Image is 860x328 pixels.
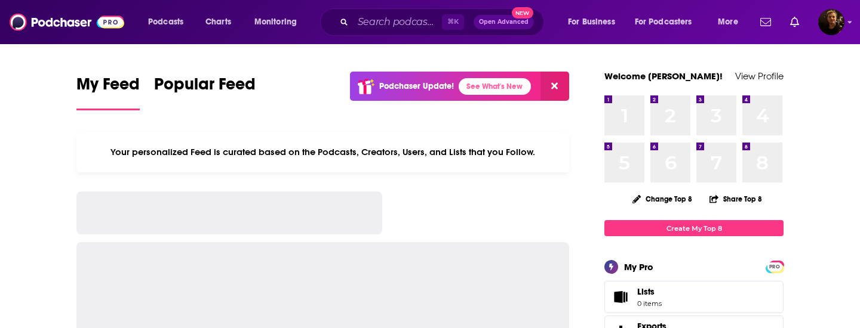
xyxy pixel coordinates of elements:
[785,12,804,32] a: Show notifications dropdown
[154,74,256,101] span: Popular Feed
[709,13,753,32] button: open menu
[331,8,555,36] div: Search podcasts, credits, & more...
[76,74,140,101] span: My Feed
[637,299,662,308] span: 0 items
[818,9,844,35] span: Logged in as Sammitch
[625,191,699,206] button: Change Top 8
[637,286,662,297] span: Lists
[735,70,784,82] a: View Profile
[442,14,464,30] span: ⌘ K
[568,14,615,30] span: For Business
[560,13,630,32] button: open menu
[604,281,784,313] a: Lists
[512,7,533,18] span: New
[718,14,738,30] span: More
[604,70,723,82] a: Welcome [PERSON_NAME]!
[767,262,782,271] span: PRO
[459,78,531,95] a: See What's New
[624,261,653,273] div: My Pro
[76,132,569,172] div: Your personalized Feed is curated based on the Podcasts, Creators, Users, and Lists that you Follow.
[709,187,763,211] button: Share Top 8
[198,13,238,32] a: Charts
[76,74,140,110] a: My Feed
[627,13,709,32] button: open menu
[609,289,632,305] span: Lists
[604,220,784,236] a: Create My Top 8
[140,13,199,32] button: open menu
[637,286,655,297] span: Lists
[353,13,442,32] input: Search podcasts, credits, & more...
[818,9,844,35] button: Show profile menu
[635,14,692,30] span: For Podcasters
[379,81,454,91] p: Podchaser Update!
[479,19,529,25] span: Open Advanced
[818,9,844,35] img: User Profile
[205,14,231,30] span: Charts
[154,74,256,110] a: Popular Feed
[254,14,297,30] span: Monitoring
[767,262,782,271] a: PRO
[148,14,183,30] span: Podcasts
[246,13,312,32] button: open menu
[755,12,776,32] a: Show notifications dropdown
[10,11,124,33] img: Podchaser - Follow, Share and Rate Podcasts
[474,15,534,29] button: Open AdvancedNew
